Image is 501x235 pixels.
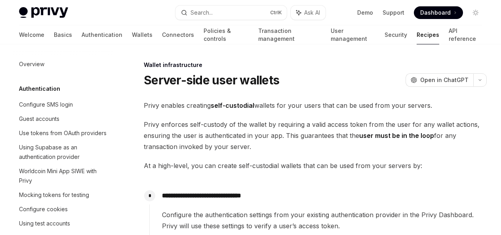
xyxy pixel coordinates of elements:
button: Search...CtrlK [175,6,287,20]
h1: Server-side user wallets [144,73,279,87]
a: User management [331,25,375,44]
a: Use tokens from OAuth providers [13,126,114,140]
a: Demo [357,9,373,17]
strong: user must be in the loop [359,132,434,139]
div: Guest accounts [19,114,59,124]
a: Welcome [19,25,44,44]
span: Ctrl K [270,10,282,16]
a: Overview [13,57,114,71]
div: Use tokens from OAuth providers [19,128,107,138]
a: Mocking tokens for testing [13,188,114,202]
a: API reference [449,25,482,44]
span: Privy enforces self-custody of the wallet by requiring a valid access token from the user for any... [144,119,487,152]
h5: Authentication [19,84,60,94]
div: Mocking tokens for testing [19,190,89,200]
a: Using test accounts [13,216,114,231]
a: Authentication [82,25,122,44]
button: Ask AI [291,6,326,20]
div: Using Supabase as an authentication provider [19,143,109,162]
a: Security [385,25,407,44]
span: Open in ChatGPT [420,76,469,84]
a: Support [383,9,404,17]
button: Open in ChatGPT [406,73,473,87]
strong: self-custodial [211,101,254,109]
a: Worldcoin Mini App SIWE with Privy [13,164,114,188]
a: Transaction management [258,25,321,44]
div: Configure cookies [19,204,68,214]
span: Ask AI [304,9,320,17]
a: Recipes [417,25,439,44]
a: Wallets [132,25,152,44]
div: Wallet infrastructure [144,61,487,69]
div: Using test accounts [19,219,70,228]
a: Guest accounts [13,112,114,126]
a: Connectors [162,25,194,44]
a: Configure SMS login [13,97,114,112]
span: Dashboard [420,9,451,17]
button: Toggle dark mode [469,6,482,19]
div: Search... [190,8,213,17]
img: light logo [19,7,68,18]
span: Privy enables creating wallets for your users that can be used from your servers. [144,100,487,111]
a: Using Supabase as an authentication provider [13,140,114,164]
span: Configure the authentication settings from your existing authentication provider in the Privy Das... [162,209,486,231]
a: Configure cookies [13,202,114,216]
div: Overview [19,59,44,69]
div: Configure SMS login [19,100,73,109]
a: Policies & controls [204,25,249,44]
div: Worldcoin Mini App SIWE with Privy [19,166,109,185]
span: At a high-level, you can create self-custodial wallets that can be used from your servers by: [144,160,487,171]
a: Basics [54,25,72,44]
a: Dashboard [414,6,463,19]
